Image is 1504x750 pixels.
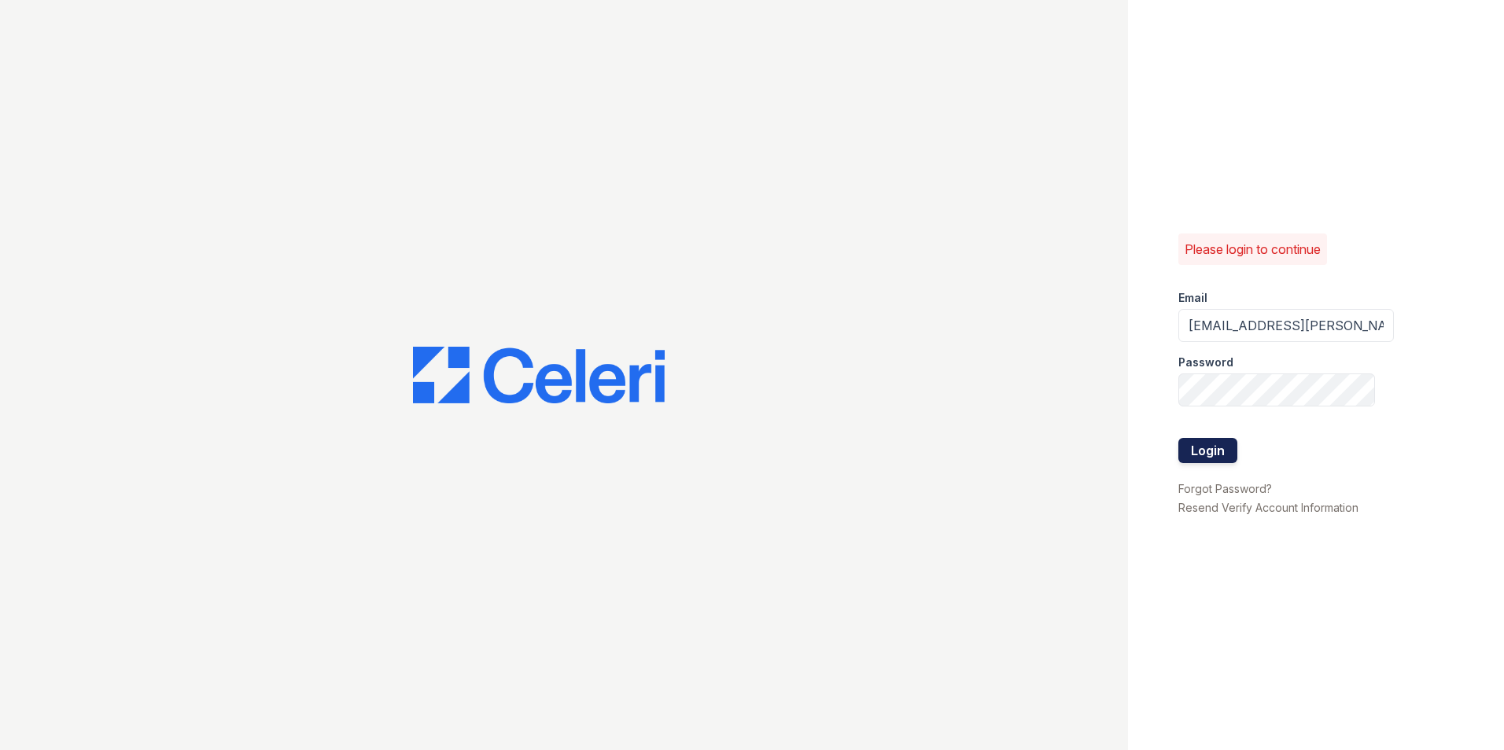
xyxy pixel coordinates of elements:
[1178,290,1207,306] label: Email
[1178,501,1358,514] a: Resend Verify Account Information
[1178,482,1272,495] a: Forgot Password?
[413,347,665,403] img: CE_Logo_Blue-a8612792a0a2168367f1c8372b55b34899dd931a85d93a1a3d3e32e68fde9ad4.png
[1178,355,1233,370] label: Password
[1178,438,1237,463] button: Login
[1185,240,1321,259] p: Please login to continue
